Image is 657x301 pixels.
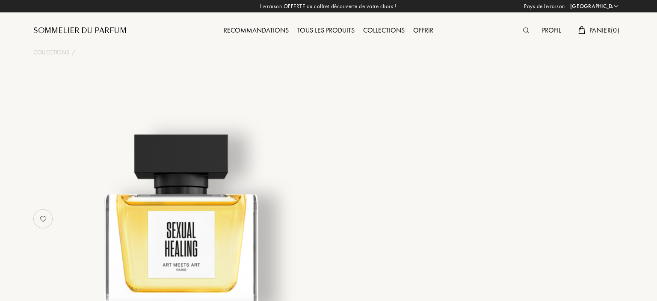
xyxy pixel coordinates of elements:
a: Recommandations [219,26,293,35]
div: Profil [538,25,565,36]
img: cart.svg [578,26,585,34]
a: Tous les produits [293,26,359,35]
a: Sommelier du Parfum [33,26,127,36]
a: Collections [33,48,69,57]
span: Panier ( 0 ) [589,26,619,35]
a: Collections [359,26,409,35]
a: Profil [538,26,565,35]
img: no_like_p.png [35,210,52,227]
div: Recommandations [219,25,293,36]
div: Offrir [409,25,438,36]
a: Offrir [409,26,438,35]
div: / [72,48,75,57]
span: Pays de livraison : [524,2,568,11]
img: search_icn.svg [523,27,529,33]
div: Tous les produits [293,25,359,36]
div: Collections [359,25,409,36]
